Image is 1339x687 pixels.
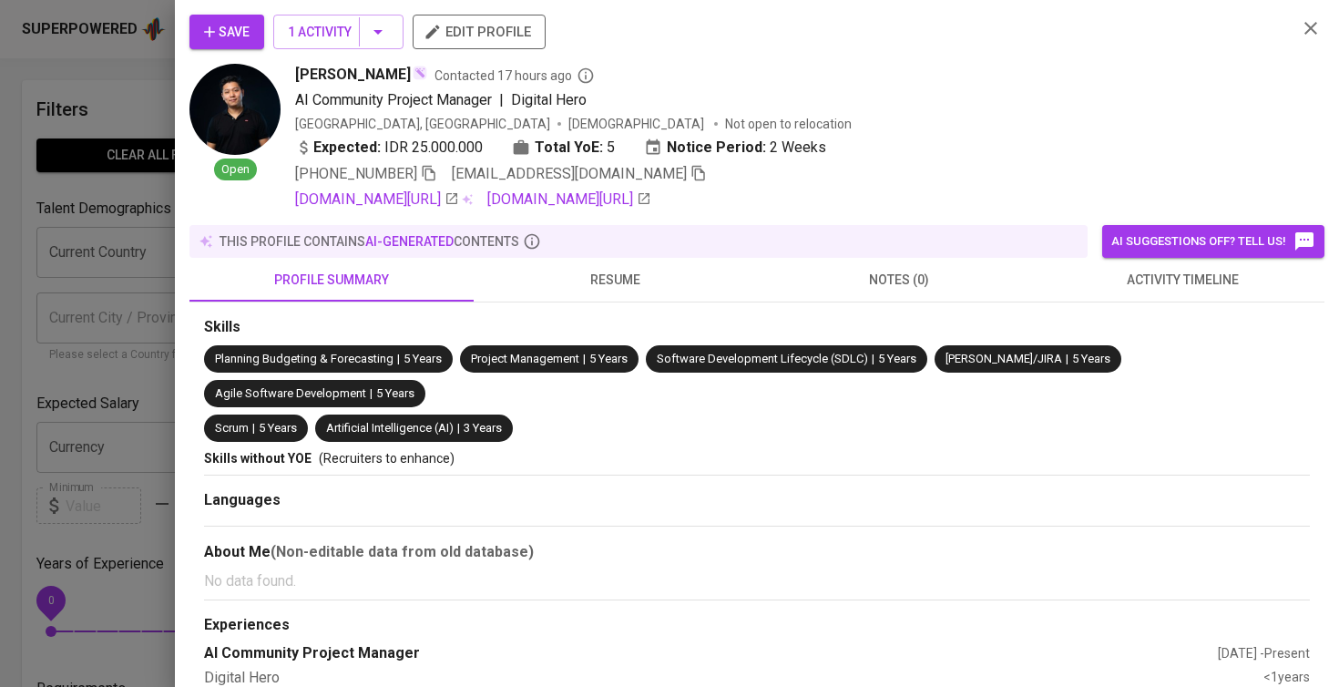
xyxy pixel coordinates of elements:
span: Artificial Intelligence (AI) [326,421,454,435]
span: AI Community Project Manager [295,91,492,108]
span: | [397,351,400,368]
span: [EMAIL_ADDRESS][DOMAIN_NAME] [452,165,687,182]
span: Scrum [215,421,249,435]
img: 1e05e43dd4202143a2c8ba26d570e2da.jpeg [189,64,281,155]
button: edit profile [413,15,546,49]
button: Save [189,15,264,49]
div: IDR 25.000.000 [295,137,483,159]
div: Skills [204,317,1310,338]
span: 1 Activity [288,21,389,44]
img: magic_wand.svg [413,66,427,80]
span: Contacted 17 hours ago [434,67,595,85]
span: 5 Years [878,352,916,365]
span: edit profile [427,20,531,44]
div: AI Community Project Manager [204,643,1218,664]
span: [PHONE_NUMBER] [295,165,417,182]
span: profile summary [200,269,463,292]
span: Agile Software Development [215,386,366,400]
span: Project Management [471,352,579,365]
span: | [457,420,460,437]
span: | [1066,351,1068,368]
p: No data found. [204,570,1310,592]
a: [DOMAIN_NAME][URL] [295,189,459,210]
span: [PERSON_NAME]/JIRA [945,352,1062,365]
span: 3 Years [464,421,502,435]
button: AI suggestions off? Tell us! [1102,225,1324,258]
span: AI suggestions off? Tell us! [1111,231,1315,252]
span: 5 Years [259,421,297,435]
span: Digital Hero [511,91,587,108]
svg: By Batam recruiter [577,67,595,85]
span: Planning Budgeting & Forecasting [215,352,394,365]
span: | [583,351,586,368]
b: Expected: [313,137,381,159]
span: | [499,89,504,111]
span: Save [204,21,250,44]
a: [DOMAIN_NAME][URL] [487,189,651,210]
span: 5 Years [589,352,628,365]
span: 5 Years [404,352,442,365]
div: About Me [204,541,1310,563]
div: [GEOGRAPHIC_DATA], [GEOGRAPHIC_DATA] [295,115,550,133]
span: notes (0) [768,269,1030,292]
p: Not open to relocation [725,115,852,133]
span: AI-generated [365,234,454,249]
div: [DATE] - Present [1218,644,1310,662]
span: 5 Years [376,386,414,400]
span: Software Development Lifecycle (SDLC) [657,352,868,365]
b: Total YoE: [535,137,603,159]
span: | [252,420,255,437]
span: Open [214,161,257,179]
b: Notice Period: [667,137,766,159]
div: Experiences [204,615,1310,636]
span: Skills without YOE [204,451,312,466]
button: 1 Activity [273,15,404,49]
span: [DEMOGRAPHIC_DATA] [568,115,707,133]
a: edit profile [413,24,546,38]
span: resume [485,269,747,292]
b: (Non-editable data from old database) [271,543,534,560]
span: 5 [607,137,615,159]
span: 5 Years [1072,352,1110,365]
span: activity timeline [1052,269,1314,292]
div: Languages [204,490,1310,511]
p: this profile contains contents [220,232,519,251]
span: | [370,385,373,403]
span: | [872,351,874,368]
span: (Recruiters to enhance) [319,451,455,466]
span: [PERSON_NAME] [295,64,411,86]
div: 2 Weeks [644,137,826,159]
